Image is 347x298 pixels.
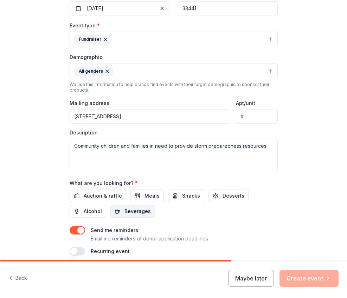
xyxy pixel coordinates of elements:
[70,190,126,202] button: Auction & raffle
[70,100,109,107] label: Mailing address
[74,35,111,44] div: Fundraiser
[208,190,249,202] button: Desserts
[223,192,244,200] span: Desserts
[182,192,200,200] span: Snacks
[236,100,255,107] label: Apt/unit
[70,110,231,124] input: Enter a US address
[110,205,155,218] button: Beverages
[70,32,278,47] button: Fundraiser
[74,67,113,76] div: All genders
[70,180,138,187] label: What are you looking for?
[84,192,122,200] span: Auction & raffle
[130,190,164,202] button: Meals
[70,22,100,29] label: Event type
[124,207,151,216] span: Beverages
[70,139,278,170] textarea: Community children and families in need to provide storm preparedness resources.
[70,205,106,218] button: Alcohol
[70,54,102,61] label: Demographic
[178,1,278,15] input: 12345 (U.S. only)
[236,110,277,124] input: #
[168,190,204,202] button: Snacks
[70,1,169,15] button: [DATE]
[144,192,160,200] span: Meals
[70,129,98,136] label: Description
[8,271,27,286] button: Back
[91,248,130,254] label: Recurring event
[91,227,138,233] label: Send me reminders
[91,234,208,243] p: Email me reminders of donor application deadlines
[228,270,274,287] button: Maybe later
[70,64,278,79] button: All genders
[84,207,102,216] span: Alcohol
[70,82,278,93] div: We use this information to help brands find events with their target demographic to sponsor their...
